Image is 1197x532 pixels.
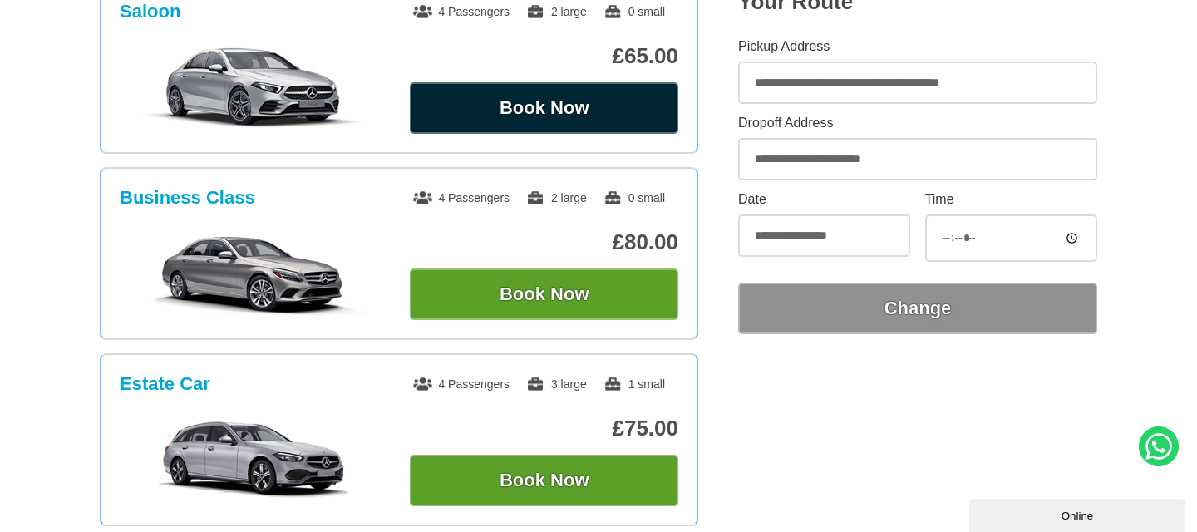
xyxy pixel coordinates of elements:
span: 0 small [603,5,665,18]
span: 1 small [603,377,665,391]
label: Dropoff Address [738,116,1097,130]
span: 4 Passengers [413,5,510,18]
h3: Saloon [120,1,180,22]
p: £80.00 [410,229,678,255]
p: £75.00 [410,416,678,441]
button: Book Now [410,455,678,506]
img: Business Class [129,232,379,315]
button: Book Now [410,82,678,134]
iframe: chat widget [969,495,1189,532]
span: 2 large [526,5,587,18]
span: 2 large [526,191,587,204]
button: Change [738,283,1097,334]
button: Book Now [410,268,678,320]
p: £65.00 [410,43,678,69]
span: 4 Passengers [413,377,510,391]
span: 4 Passengers [413,191,510,204]
h3: Estate Car [120,373,210,395]
img: Estate Car [129,418,379,501]
span: 0 small [603,191,665,204]
img: Saloon [129,46,379,129]
label: Date [738,193,910,206]
label: Pickup Address [738,40,1097,53]
span: 3 large [526,377,587,391]
h3: Business Class [120,187,255,209]
label: Time [925,193,1097,206]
